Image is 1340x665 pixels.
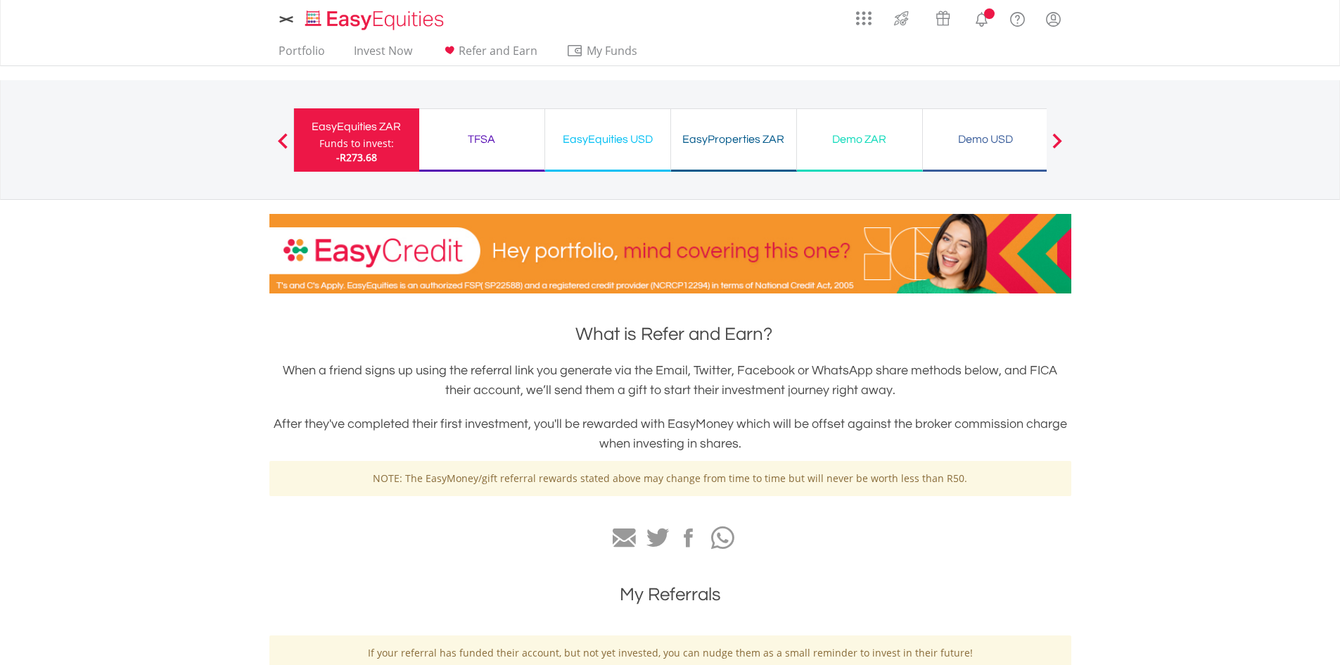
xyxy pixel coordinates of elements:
[280,471,1061,486] p: NOTE: The EasyMoney/gift referral rewards stated above may change from time to time but will neve...
[428,129,536,149] div: TFSA
[566,42,658,60] span: My Funds
[280,646,1061,660] p: If your referral has funded their account, but not yet invested, you can nudge them as a small re...
[269,140,297,154] button: Previous
[302,117,411,137] div: EasyEquities ZAR
[435,44,543,65] a: Refer and Earn
[847,4,881,26] a: AppsGrid
[931,7,955,30] img: vouchers-v2.svg
[269,582,1071,607] h1: My Referrals
[890,7,913,30] img: thrive-v2.svg
[554,129,662,149] div: EasyEquities USD
[1043,140,1071,154] button: Next
[575,325,772,343] span: What is Refer and Earn?
[319,137,394,151] div: Funds to invest:
[805,129,914,149] div: Demo ZAR
[302,8,449,32] img: EasyEquities_Logo.png
[269,361,1071,400] h3: When a friend signs up using the referral link you generate via the Email, Twitter, Facebook or W...
[1035,4,1071,34] a: My Profile
[336,151,377,164] span: -R273.68
[273,44,331,65] a: Portfolio
[964,4,1000,32] a: Notifications
[269,214,1071,293] img: EasyCredit Promotion Banner
[459,43,537,58] span: Refer and Earn
[269,414,1071,454] h3: After they've completed their first investment, you'll be rewarded with EasyMoney which will be o...
[300,4,449,32] a: Home page
[922,4,964,30] a: Vouchers
[856,11,872,26] img: grid-menu-icon.svg
[931,129,1040,149] div: Demo USD
[679,129,788,149] div: EasyProperties ZAR
[348,44,418,65] a: Invest Now
[1000,4,1035,32] a: FAQ's and Support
